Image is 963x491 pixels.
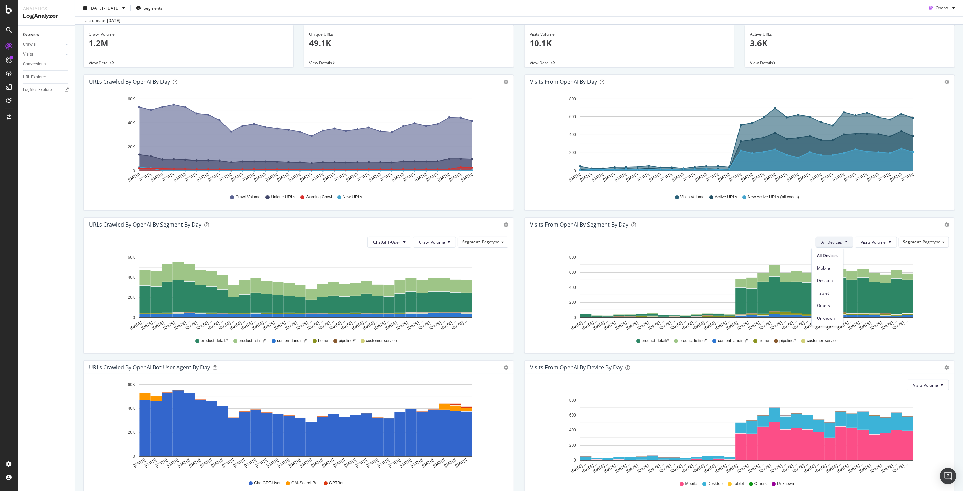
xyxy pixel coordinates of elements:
[437,172,451,183] text: [DATE]
[569,413,576,418] text: 600
[944,80,949,84] div: gear
[367,237,411,248] button: ChatGPT-User
[266,458,279,468] text: [DATE]
[128,121,135,125] text: 40K
[380,172,393,183] text: [DATE]
[569,285,576,290] text: 400
[685,481,697,487] span: Mobile
[504,80,508,84] div: gear
[574,169,576,173] text: 0
[733,481,744,487] span: Tablet
[569,97,576,101] text: 800
[23,73,70,81] a: URL Explorer
[23,51,63,58] a: Visits
[706,172,719,183] text: [DATE]
[648,172,662,183] text: [DATE]
[133,169,135,173] text: 0
[530,37,729,49] p: 10.1K
[144,5,163,11] span: Segments
[903,239,921,245] span: Segment
[923,239,940,245] span: Pagetype
[419,239,445,245] span: Crawl Volume
[807,338,838,344] span: customer-service
[322,172,336,183] text: [DATE]
[530,396,946,474] div: A chart.
[23,86,70,93] a: Logfiles Explorer
[276,172,290,183] text: [DATE]
[718,338,748,344] span: content-landing/*
[368,172,382,183] text: [DATE]
[89,31,288,37] div: Crawl Volume
[339,338,355,344] span: pipeline/*
[23,12,69,20] div: LogAnalyzer
[926,3,958,14] button: OpenAI
[196,172,210,183] text: [DATE]
[128,97,135,101] text: 60K
[717,172,731,183] text: [DATE]
[309,60,332,66] span: View Details
[343,458,357,468] text: [DATE]
[569,398,576,403] text: 800
[866,172,880,183] text: [DATE]
[809,172,822,183] text: [DATE]
[288,458,301,468] text: [DATE]
[144,458,157,468] text: [DATE]
[625,172,639,183] text: [DATE]
[221,458,235,468] text: [DATE]
[199,458,213,468] text: [DATE]
[426,172,439,183] text: [DATE]
[750,60,773,66] span: View Details
[128,382,135,387] text: 60K
[680,194,705,200] span: Visits Volume
[569,114,576,119] text: 600
[309,31,509,37] div: Unique URLs
[23,31,39,38] div: Overview
[253,172,267,183] text: [DATE]
[318,338,328,344] span: home
[574,458,576,463] text: 0
[177,458,191,468] text: [DATE]
[271,194,295,200] span: Unique URLs
[740,172,754,183] text: [DATE]
[642,338,669,344] span: product-detail/*
[568,172,581,183] text: [DATE]
[343,194,362,200] span: New URLs
[680,338,708,344] span: product-listing/*
[569,151,576,155] text: 200
[355,458,368,468] text: [DATE]
[219,172,233,183] text: [DATE]
[569,132,576,137] text: 400
[277,458,291,468] text: [DATE]
[779,338,796,344] span: pipeline/*
[345,172,359,183] text: [DATE]
[861,239,886,245] span: Visits Volume
[817,315,838,321] span: Unknown
[748,194,799,200] span: New Active URLs (all codes)
[901,172,914,183] text: [DATE]
[843,172,857,183] text: [DATE]
[569,428,576,433] text: 400
[90,5,120,11] span: [DATE] - [DATE]
[23,41,36,48] div: Crawls
[201,338,228,344] span: product-detail/*
[306,194,332,200] span: Warning Crawl
[255,458,268,468] text: [DATE]
[377,458,390,468] text: [DATE]
[366,338,397,344] span: customer-service
[821,239,842,245] span: All Devices
[366,458,379,468] text: [DATE]
[150,172,164,183] text: [DATE]
[242,172,255,183] text: [DATE]
[763,172,777,183] text: [DATE]
[482,239,499,245] span: Pagetype
[133,315,135,320] text: 0
[944,222,949,227] div: gear
[128,255,135,260] text: 60K
[817,303,838,309] span: Others
[243,458,257,468] text: [DATE]
[89,60,112,66] span: View Details
[614,172,627,183] text: [DATE]
[944,365,949,370] div: gear
[443,458,457,468] text: [DATE]
[797,172,811,183] text: [DATE]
